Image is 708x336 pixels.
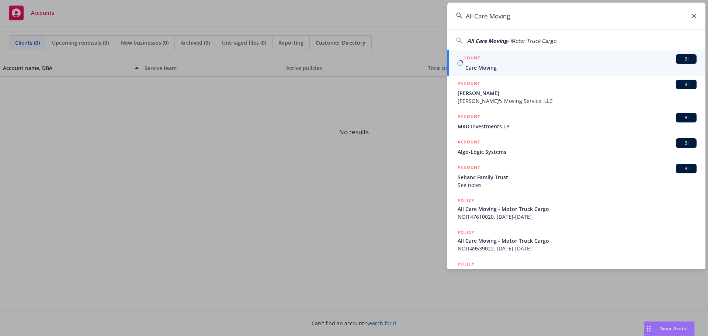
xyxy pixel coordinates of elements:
[447,134,705,160] a: ACCOUNTBIAlgo-Logic Systems
[679,165,694,172] span: BI
[447,109,705,134] a: ACCOUNTBIMKD Investments LP
[458,122,697,130] span: MKD Investments LP
[679,114,694,121] span: BI
[458,213,697,221] span: NOIT47610020, [DATE]-[DATE]
[458,54,480,63] h5: ACCOUNT
[458,173,697,181] span: Sebanc Family Trust
[458,138,480,147] h5: ACCOUNT
[458,113,480,122] h5: ACCOUNT
[458,148,697,156] span: Algo-Logic Systems
[458,269,697,276] span: All Care Moving - Motor Truck Cargo
[458,229,475,236] h5: POLICY
[447,160,705,193] a: ACCOUNTBISebanc Family TrustSee notes
[447,193,705,225] a: POLICYAll Care Moving - Motor Truck CargoNOIT47610020, [DATE]-[DATE]
[447,76,705,109] a: ACCOUNTBI[PERSON_NAME][PERSON_NAME]'s Moving Service, LLC
[458,237,697,245] span: All Care Moving - Motor Truck Cargo
[458,64,697,72] span: All Care Moving
[458,80,480,89] h5: ACCOUNT
[458,245,697,252] span: NOIT49539022, [DATE]-[DATE]
[458,260,475,268] h5: POLICY
[644,322,653,336] div: Drag to move
[458,181,697,189] span: See notes
[458,205,697,213] span: All Care Moving - Motor Truck Cargo
[458,164,480,173] h5: ACCOUNT
[447,50,705,76] a: ACCOUNTBIAll Care Moving
[659,325,688,332] span: Nova Assist
[447,225,705,256] a: POLICYAll Care Moving - Motor Truck CargoNOIT49539022, [DATE]-[DATE]
[507,37,556,44] span: - Motor Truck Cargo
[447,3,705,29] input: Search...
[679,140,694,146] span: BI
[644,321,695,336] button: Nova Assist
[458,97,697,105] span: [PERSON_NAME]'s Moving Service, LLC
[458,197,475,204] h5: POLICY
[447,256,705,288] a: POLICYAll Care Moving - Motor Truck Cargo
[679,81,694,88] span: BI
[458,89,697,97] span: [PERSON_NAME]
[679,56,694,62] span: BI
[467,37,507,44] span: All Care Moving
